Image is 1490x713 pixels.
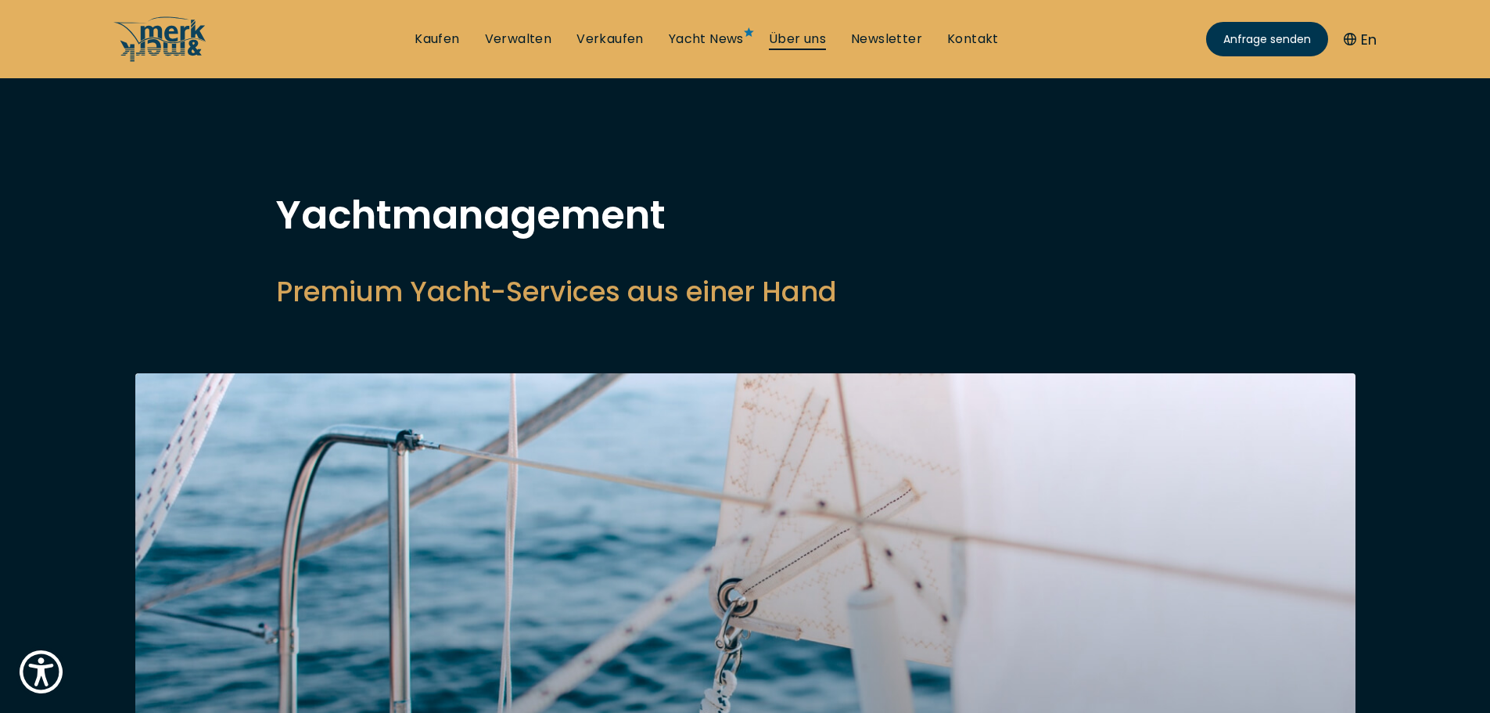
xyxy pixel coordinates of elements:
[1223,31,1311,48] span: Anfrage senden
[276,272,1215,311] h2: Premium Yacht-Services aus einer Hand
[947,31,999,48] a: Kontakt
[1344,29,1377,50] button: En
[669,31,744,48] a: Yacht News
[276,196,1215,235] h1: Yachtmanagement
[851,31,922,48] a: Newsletter
[415,31,459,48] a: Kaufen
[16,646,66,697] button: Show Accessibility Preferences
[485,31,552,48] a: Verwalten
[576,31,644,48] a: Verkaufen
[769,31,826,48] a: Über uns
[1206,22,1328,56] a: Anfrage senden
